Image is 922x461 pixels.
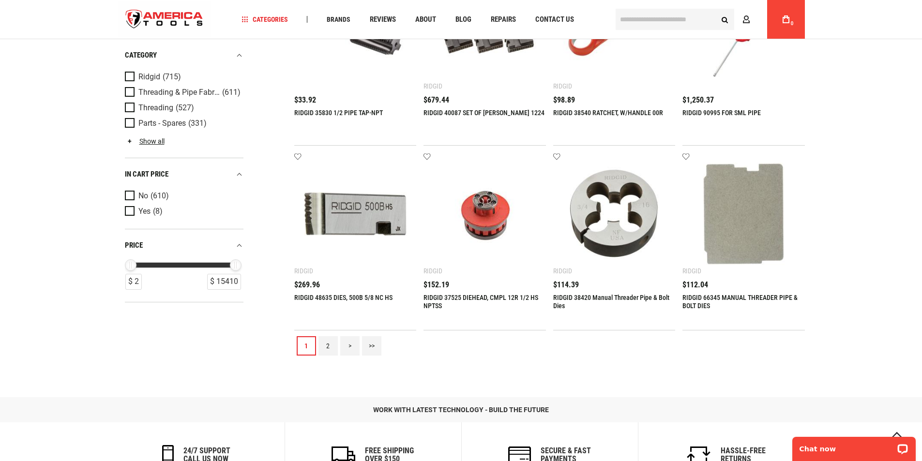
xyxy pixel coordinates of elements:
[125,39,243,302] div: Product Filters
[682,96,714,104] span: $1,250.37
[365,13,400,26] a: Reviews
[125,239,243,252] div: price
[125,206,241,217] a: Yes (8)
[423,82,442,90] div: Ridgid
[791,21,794,26] span: 0
[294,109,383,117] a: RIDGID 35830 1/2 PIPE TAP-NPT
[138,88,220,97] span: Threading & Pipe Fabrication
[716,10,734,29] button: Search
[304,163,407,266] img: RIDGID 48635 DIES, 500B 5/8 NC HS
[553,82,572,90] div: Ridgid
[423,109,544,117] a: RIDGID 40087 SET OF [PERSON_NAME] 1224
[207,274,241,290] div: $ 15410
[125,137,165,145] a: Show all
[682,281,708,289] span: $112.04
[294,294,393,301] a: RIDGID 48635 DIES, 500B 5/8 NC HS
[451,13,476,26] a: Blog
[294,281,320,289] span: $269.96
[340,336,360,356] a: >
[294,96,316,104] span: $33.92
[423,267,442,275] div: Ridgid
[153,208,163,216] span: (8)
[531,13,578,26] a: Contact Us
[163,73,181,81] span: (715)
[125,118,241,129] a: Parts - Spares (331)
[138,119,186,128] span: Parts - Spares
[297,336,316,356] a: 1
[362,336,381,356] a: >>
[553,294,669,310] a: RIDGID 38420 Manual Threader Pipe & Bolt Dies
[563,163,666,266] img: RIDGID 38420 Manual Threader Pipe & Bolt Dies
[486,13,520,26] a: Repairs
[138,104,173,112] span: Threading
[553,267,572,275] div: Ridgid
[423,294,538,310] a: RIDGID 37525 DIEHEAD, CMPL 12R 1/2 HS NPTSS
[125,274,142,290] div: $ 2
[322,13,355,26] a: Brands
[125,49,243,62] div: category
[786,431,922,461] iframe: LiveChat chat widget
[491,16,516,23] span: Repairs
[553,96,575,104] span: $98.89
[433,163,536,266] img: RIDGID 37525 DIEHEAD, CMPL 12R 1/2 HS NPTSS
[423,281,449,289] span: $152.19
[423,96,449,104] span: $679.44
[682,294,798,310] a: RIDGID 66345 MANUAL THREADER PIPE & BOLT DIES
[682,109,761,117] a: RIDGID 90995 FOR SML PIPE
[327,16,350,23] span: Brands
[242,16,288,23] span: Categories
[553,281,579,289] span: $114.39
[370,16,396,23] span: Reviews
[138,207,151,216] span: Yes
[125,168,243,181] div: In cart price
[682,267,701,275] div: Ridgid
[125,72,241,82] a: Ridgid (715)
[411,13,440,26] a: About
[118,1,212,38] img: America Tools
[176,104,194,112] span: (527)
[222,89,241,97] span: (611)
[237,13,292,26] a: Categories
[692,163,795,266] img: RIDGID 66345 MANUAL THREADER PIPE & BOLT DIES
[455,16,471,23] span: Blog
[138,192,148,200] span: No
[125,103,241,113] a: Threading (527)
[188,119,207,128] span: (331)
[138,73,160,81] span: Ridgid
[118,1,212,38] a: store logo
[151,192,169,200] span: (610)
[125,191,241,201] a: No (610)
[125,87,241,98] a: Threading & Pipe Fabrication (611)
[318,336,338,356] a: 2
[535,16,574,23] span: Contact Us
[415,16,436,23] span: About
[553,109,663,117] a: RIDGID 38540 RATCHET, W/HANDLE 00R
[294,267,313,275] div: Ridgid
